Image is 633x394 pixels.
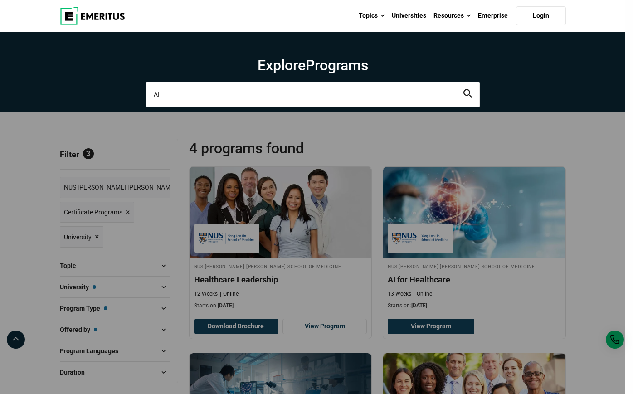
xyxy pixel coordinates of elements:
[146,82,480,107] input: search-page
[146,56,480,74] h1: Explore
[463,92,472,100] a: search
[516,6,566,25] a: Login
[306,57,368,74] span: Programs
[463,89,472,100] button: search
